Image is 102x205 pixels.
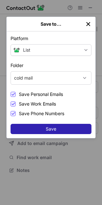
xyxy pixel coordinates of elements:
button: save-profile-one-click [11,44,91,56]
span: Save Phone Numbers [19,111,64,116]
div: List [23,47,80,53]
button: right-button [11,21,17,27]
span: Save Work Emails [19,101,56,107]
img: Contact Out [13,47,20,53]
span: Save [46,126,56,132]
button: left-button [85,21,91,27]
label: Platform [11,35,91,42]
div: Save to... [17,21,85,27]
button: Save [11,124,91,134]
label: Folder [11,62,91,69]
img: ... [85,21,91,27]
span: Save Personal Emails [19,92,63,97]
div: cold mail [14,75,33,81]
